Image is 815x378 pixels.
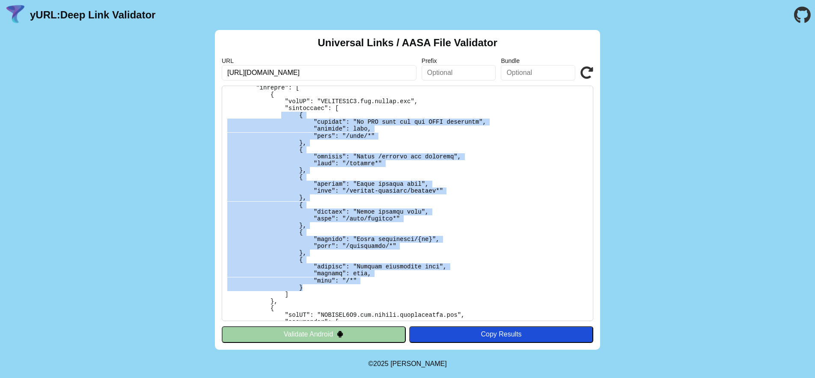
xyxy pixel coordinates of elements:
pre: Lorem ipsu do: sitam://consec.ad/.elit-seddo/eiusm-tem-inci-utlaboreetd Ma Aliquaen: Admi Veniamq... [222,86,593,321]
button: Validate Android [222,326,406,342]
input: Optional [422,65,496,80]
div: Copy Results [413,330,589,338]
label: URL [222,57,416,64]
label: Prefix [422,57,496,64]
footer: © [368,350,446,378]
span: 2025 [373,360,389,367]
img: yURL Logo [4,4,27,26]
input: Required [222,65,416,80]
button: Copy Results [409,326,593,342]
a: Michael Ibragimchayev's Personal Site [390,360,447,367]
a: yURL:Deep Link Validator [30,9,155,21]
input: Optional [501,65,575,80]
img: droidIcon.svg [336,330,344,338]
h2: Universal Links / AASA File Validator [318,37,497,49]
label: Bundle [501,57,575,64]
